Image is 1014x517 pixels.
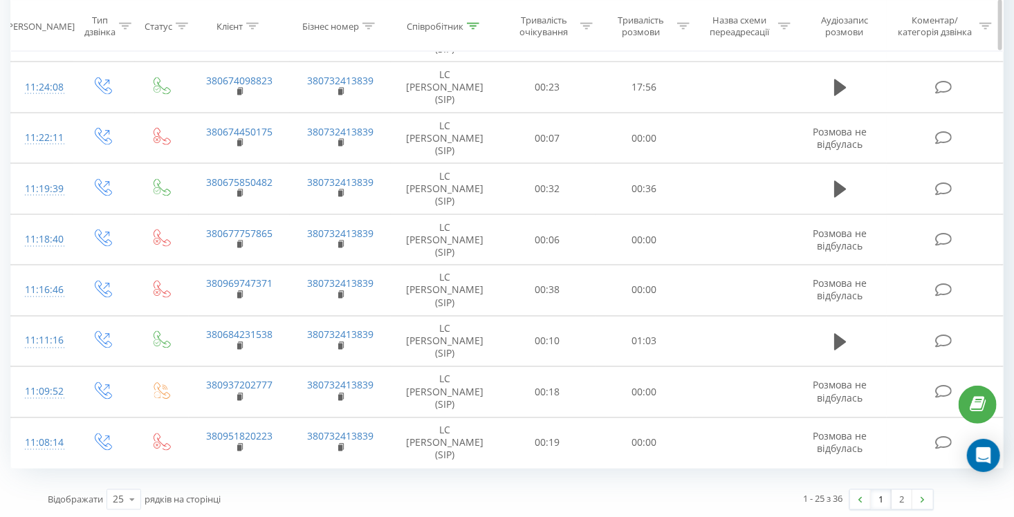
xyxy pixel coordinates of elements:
[391,214,499,265] td: LC [PERSON_NAME] (SIP)
[48,493,103,506] span: Відображати
[499,417,596,469] td: 00:19
[307,328,374,341] a: 380732413839
[206,125,273,138] a: 380674450175
[307,430,374,443] a: 380732413839
[596,265,693,317] td: 00:00
[145,493,221,506] span: рядків на сторінці
[25,124,59,151] div: 11:22:11
[499,367,596,418] td: 00:18
[206,277,273,290] a: 380969747371
[84,15,116,38] div: Тип дзвінка
[307,176,374,189] a: 380732413839
[806,15,884,38] div: Аудіозапис розмови
[145,20,172,32] div: Статус
[871,490,892,509] a: 1
[813,430,867,455] span: Розмова не відбулась
[216,20,243,32] div: Клієнт
[307,379,374,392] a: 380732413839
[307,125,374,138] a: 380732413839
[813,125,867,151] span: Розмова не відбулась
[804,492,843,506] div: 1 - 25 з 36
[206,379,273,392] a: 380937202777
[596,417,693,469] td: 00:00
[206,430,273,443] a: 380951820223
[706,15,775,38] div: Назва схеми переадресації
[391,367,499,418] td: LC [PERSON_NAME] (SIP)
[391,265,499,317] td: LC [PERSON_NAME] (SIP)
[391,417,499,469] td: LC [PERSON_NAME] (SIP)
[609,15,674,38] div: Тривалість розмови
[307,277,374,290] a: 380732413839
[596,367,693,418] td: 00:00
[391,113,499,164] td: LC [PERSON_NAME] (SIP)
[499,214,596,265] td: 00:06
[499,316,596,367] td: 00:10
[25,74,59,101] div: 11:24:08
[6,20,75,32] div: [PERSON_NAME]
[391,164,499,215] td: LC [PERSON_NAME] (SIP)
[499,62,596,113] td: 00:23
[813,379,867,404] span: Розмова не відбулась
[25,226,59,253] div: 11:18:40
[892,490,912,509] a: 2
[499,265,596,317] td: 00:38
[596,164,693,215] td: 00:36
[307,74,374,87] a: 380732413839
[895,15,976,38] div: Коментар/категорія дзвінка
[25,430,59,457] div: 11:08:14
[499,164,596,215] td: 00:32
[596,214,693,265] td: 00:00
[596,62,693,113] td: 17:56
[25,176,59,203] div: 11:19:39
[596,316,693,367] td: 01:03
[499,113,596,164] td: 00:07
[25,277,59,304] div: 11:16:46
[307,227,374,240] a: 380732413839
[25,328,59,355] div: 11:11:16
[206,328,273,341] a: 380684231538
[25,379,59,406] div: 11:09:52
[407,20,463,32] div: Співробітник
[206,227,273,240] a: 380677757865
[113,493,124,507] div: 25
[206,176,273,189] a: 380675850482
[391,316,499,367] td: LC [PERSON_NAME] (SIP)
[813,277,867,303] span: Розмова не відбулась
[512,15,577,38] div: Тривалість очікування
[206,74,273,87] a: 380674098823
[596,113,693,164] td: 00:00
[967,439,1000,472] div: Open Intercom Messenger
[302,20,359,32] div: Бізнес номер
[391,62,499,113] td: LC [PERSON_NAME] (SIP)
[813,227,867,252] span: Розмова не відбулась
